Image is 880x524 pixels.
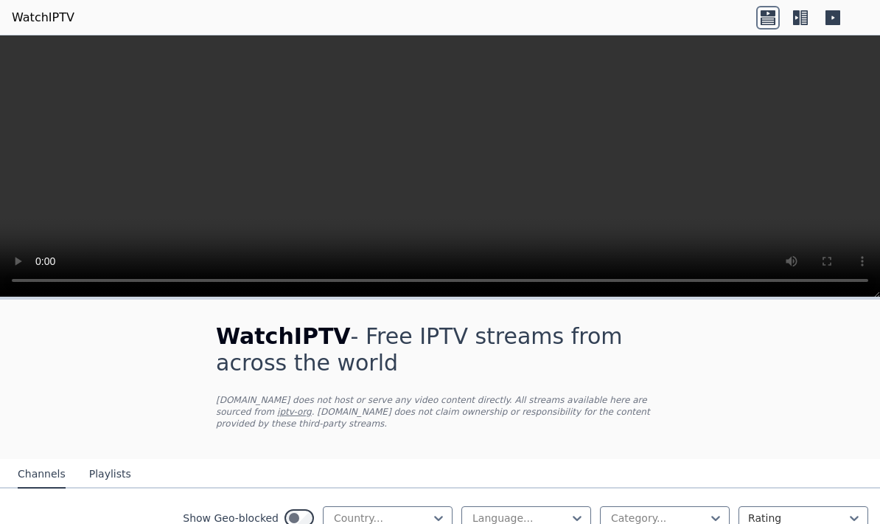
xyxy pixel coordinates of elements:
[12,9,74,27] a: WatchIPTV
[216,323,664,376] h1: - Free IPTV streams from across the world
[216,323,351,349] span: WatchIPTV
[18,461,66,489] button: Channels
[216,394,664,430] p: [DOMAIN_NAME] does not host or serve any video content directly. All streams available here are s...
[277,407,312,417] a: iptv-org
[89,461,131,489] button: Playlists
